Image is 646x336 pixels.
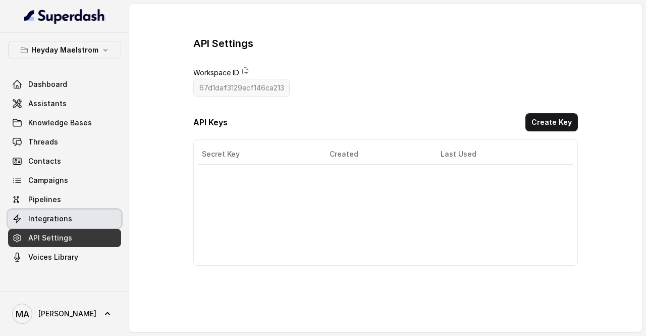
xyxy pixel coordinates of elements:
[8,152,121,170] a: Contacts
[28,156,61,166] span: Contacts
[24,8,105,24] img: light.svg
[31,44,98,56] p: Heyday Maelstrom
[28,252,78,262] span: Voices Library
[28,195,61,205] span: Pipelines
[193,116,228,128] h3: API Keys
[8,94,121,113] a: Assistants
[8,114,121,132] a: Knowledge Bases
[8,75,121,93] a: Dashboard
[193,67,239,79] label: Workspace ID
[8,248,121,266] a: Voices Library
[28,118,92,128] span: Knowledge Bases
[8,229,121,247] a: API Settings
[28,214,72,224] span: Integrations
[28,233,72,243] span: API Settings
[16,309,29,319] text: MA
[8,300,121,328] a: [PERSON_NAME]
[28,79,67,89] span: Dashboard
[321,144,433,165] th: Created
[8,41,121,59] button: Heyday Maelstrom
[193,36,253,51] h3: API Settings
[28,99,67,109] span: Assistants
[28,137,58,147] span: Threads
[8,190,121,209] a: Pipelines
[8,210,121,228] a: Integrations
[525,113,578,131] button: Create Key
[8,133,121,151] a: Threads
[8,171,121,189] a: Campaigns
[433,144,561,165] th: Last Used
[28,175,68,185] span: Campaigns
[198,144,321,165] th: Secret Key
[38,309,96,319] span: [PERSON_NAME]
